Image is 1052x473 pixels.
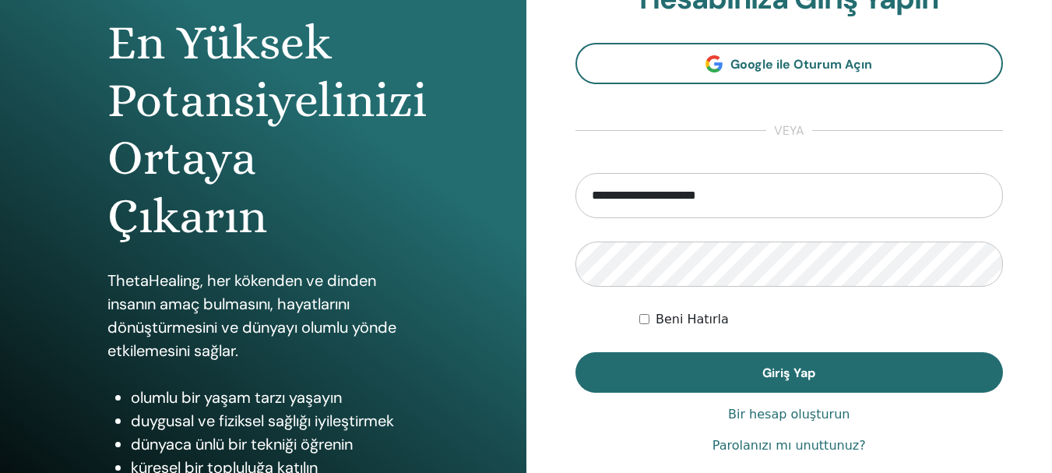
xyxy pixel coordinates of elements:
button: Giriş Yap [575,352,1004,393]
a: Google ile Oturum Açın [575,43,1004,84]
font: dünyaca ünlü bir tekniği öğrenin [131,434,353,454]
font: ThetaHealing, her kökenden ve dinden insanın amaç bulmasını, hayatlarını dönüştürmesini ve dünyay... [107,270,396,361]
font: Bir hesap oluşturun [728,407,850,422]
font: Parolanızı mı unuttunuz? [712,438,866,453]
font: veya [774,122,804,139]
font: Giriş Yap [762,365,815,381]
font: duygusal ve fiziksel sağlığı iyileştirmek [131,411,394,431]
a: Bir hesap oluşturun [728,405,850,424]
a: Parolanızı mı unuttunuz? [712,436,866,455]
div: Beni süresiz olarak veya manuel olarak çıkış yapana kadar kimlik doğrulamalı tut [639,310,1003,329]
font: Google ile Oturum Açın [730,56,872,72]
font: En Yüksek Potansiyelinizi Ortaya Çıkarın [107,15,427,244]
font: olumlu bir yaşam tarzı yaşayın [131,387,342,408]
font: Beni Hatırla [656,312,729,327]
